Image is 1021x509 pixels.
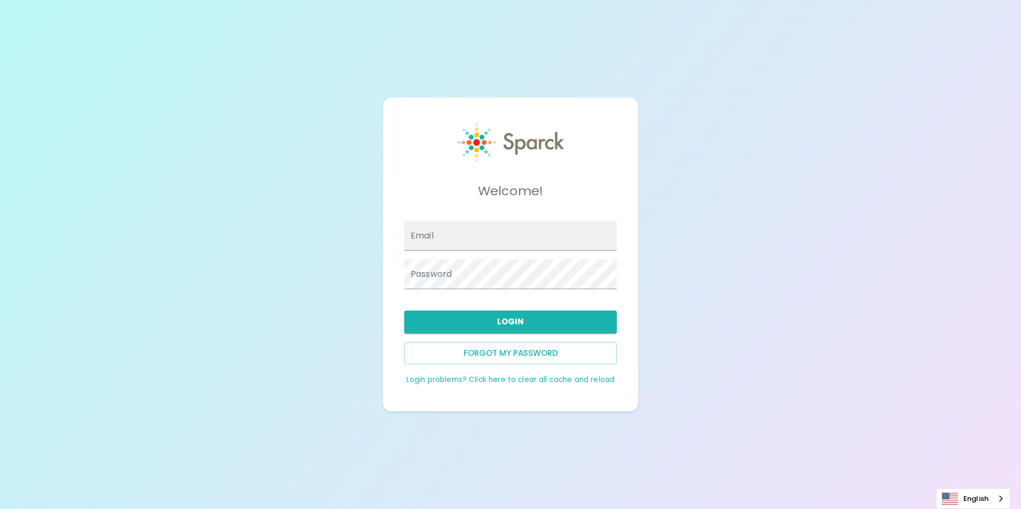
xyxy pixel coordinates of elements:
[404,182,617,200] h5: Welcome!
[936,488,1010,509] aside: Language selected: English
[937,489,1010,508] a: English
[404,311,617,333] button: Login
[404,342,617,364] button: Forgot my password
[406,375,615,385] a: Login problems? Click here to clear all cache and reload
[936,488,1010,509] div: Language
[458,123,564,162] img: Sparck logo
